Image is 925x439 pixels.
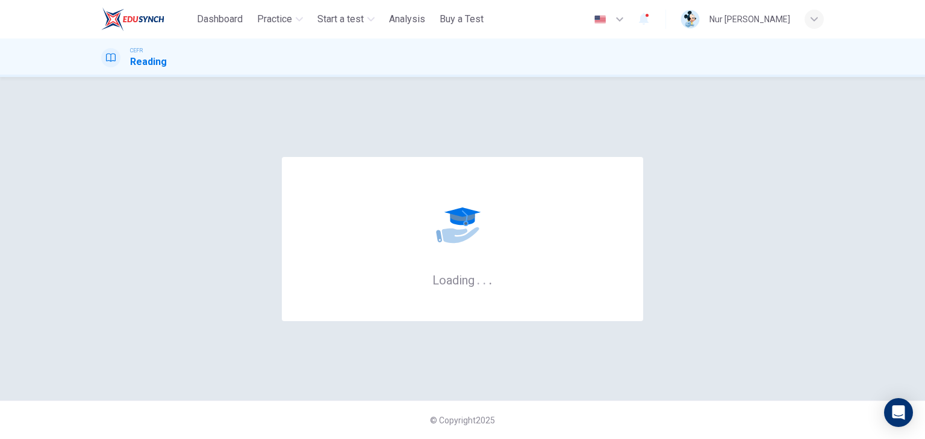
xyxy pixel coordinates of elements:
button: Buy a Test [435,8,488,30]
img: en [593,15,608,24]
h6: . [476,269,481,289]
button: Practice [252,8,308,30]
span: CEFR [130,46,143,55]
span: © Copyright 2025 [430,416,495,425]
h1: Reading [130,55,167,69]
div: Nur [PERSON_NAME] [709,12,790,26]
a: ELTC logo [101,7,192,31]
img: Profile picture [681,10,700,29]
img: ELTC logo [101,7,164,31]
span: Buy a Test [440,12,484,26]
button: Analysis [384,8,430,30]
div: Open Intercom Messenger [884,398,913,427]
button: Start a test [313,8,379,30]
button: Dashboard [192,8,248,30]
span: Start a test [317,12,364,26]
span: Practice [257,12,292,26]
span: Analysis [389,12,425,26]
span: Dashboard [197,12,243,26]
h6: . [482,269,487,289]
h6: Loading [432,272,493,287]
h6: . [488,269,493,289]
